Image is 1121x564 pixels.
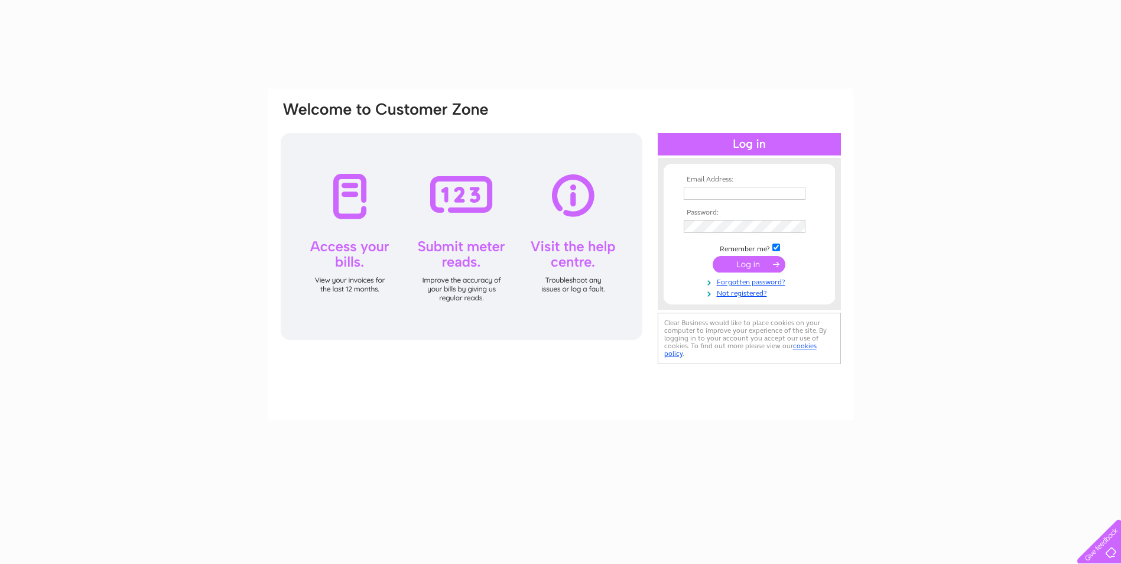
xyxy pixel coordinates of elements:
[681,209,818,217] th: Password:
[713,256,785,273] input: Submit
[681,242,818,254] td: Remember me?
[658,313,841,364] div: Clear Business would like to place cookies on your computer to improve your experience of the sit...
[681,176,818,184] th: Email Address:
[664,342,817,358] a: cookies policy
[684,275,818,287] a: Forgotten password?
[684,287,818,298] a: Not registered?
